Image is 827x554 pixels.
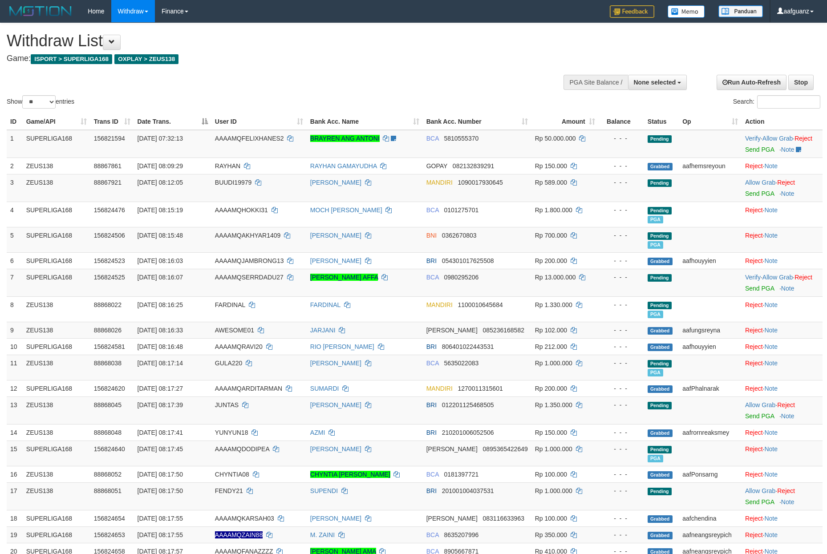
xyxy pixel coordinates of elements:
[7,322,23,338] td: 9
[7,130,23,158] td: 1
[211,113,307,130] th: User ID: activate to sort column ascending
[745,274,761,281] a: Verify
[742,296,823,322] td: ·
[138,274,183,281] span: [DATE] 08:16:07
[138,445,183,453] span: [DATE] 08:17:45
[745,498,774,505] a: Send PGA
[310,343,374,350] a: RIO [PERSON_NAME]
[138,429,183,436] span: [DATE] 08:17:41
[94,232,125,239] span: 156824506
[307,113,423,130] th: Bank Acc. Name: activate to sort column ascending
[535,327,567,334] span: Rp 102.000
[7,482,23,510] td: 17
[764,232,778,239] a: Note
[745,471,763,478] a: Reject
[215,274,284,281] span: AAAAMQSERRDADU27
[310,301,341,308] a: FARDINAL
[94,429,122,436] span: 88868048
[742,355,823,380] td: ·
[7,4,74,18] img: MOTION_logo.png
[426,162,447,170] span: GOPAY
[745,327,763,334] a: Reject
[745,412,774,420] a: Send PGA
[648,446,672,453] span: Pending
[7,396,23,424] td: 13
[648,258,673,265] span: Grabbed
[7,227,23,252] td: 5
[90,113,134,130] th: Trans ID: activate to sort column ascending
[23,158,90,174] td: ZEUS138
[745,531,763,538] a: Reject
[762,274,795,281] span: ·
[7,32,543,50] h1: Withdraw List
[23,441,90,466] td: SUPERLIGA168
[426,135,439,142] span: BCA
[535,429,567,436] span: Rp 150.000
[138,471,183,478] span: [DATE] 08:17:50
[648,471,673,479] span: Grabbed
[444,471,478,478] span: Copy 0181397721 to clipboard
[7,380,23,396] td: 12
[215,445,269,453] span: AAAAMQDODIPEA
[563,75,628,90] div: PGA Site Balance /
[757,95,820,109] input: Search:
[745,360,763,367] a: Reject
[310,274,378,281] a: [PERSON_NAME] AFFA
[310,360,361,367] a: [PERSON_NAME]
[599,113,644,130] th: Balance
[7,424,23,441] td: 14
[310,385,339,392] a: SUMARDI
[648,360,672,368] span: Pending
[442,232,477,239] span: Copy 0362670803 to clipboard
[23,113,90,130] th: Game/API: activate to sort column ascending
[138,301,183,308] span: [DATE] 08:16:25
[717,75,786,90] a: Run Auto-Refresh
[23,424,90,441] td: ZEUS138
[648,241,663,249] span: Marked by aafphoenmanit
[138,360,183,367] span: [DATE] 08:17:14
[458,179,503,186] span: Copy 1090017930645 to clipboard
[648,402,672,409] span: Pending
[444,274,478,281] span: Copy 0980295206 to clipboard
[648,369,663,376] span: Marked by aafsreyleap
[742,396,823,424] td: ·
[742,158,823,174] td: ·
[138,385,183,392] span: [DATE] 08:17:27
[535,401,572,408] span: Rp 1.350.000
[602,256,641,265] div: - - -
[648,135,672,143] span: Pending
[442,343,494,350] span: Copy 806401022443531 to clipboard
[215,257,284,264] span: AAAAMQJAMBRONG13
[745,429,763,436] a: Reject
[215,487,243,494] span: FENDY21
[781,412,795,420] a: Note
[310,471,390,478] a: CHYNTIA [PERSON_NAME]
[535,385,567,392] span: Rp 200.000
[310,135,380,142] a: BRAYREN ANG ANTONI
[762,135,793,142] a: Allow Grab
[138,162,183,170] span: [DATE] 08:09:29
[444,360,478,367] span: Copy 5635022083 to clipboard
[114,54,178,64] span: OXPLAY > ZEUS138
[679,424,742,441] td: aafrornreaksmey
[602,384,641,393] div: - - -
[745,343,763,350] a: Reject
[745,445,763,453] a: Reject
[762,135,795,142] span: ·
[733,95,820,109] label: Search:
[535,179,567,186] span: Rp 589.000
[138,343,183,350] span: [DATE] 08:16:48
[23,130,90,158] td: SUPERLIGA168
[742,338,823,355] td: ·
[94,360,122,367] span: 88868038
[602,162,641,170] div: - - -
[7,441,23,466] td: 15
[215,429,248,436] span: YUNYUN18
[745,487,775,494] a: Allow Grab
[23,252,90,269] td: SUPERLIGA168
[742,227,823,252] td: ·
[535,343,567,350] span: Rp 212.000
[426,274,439,281] span: BCA
[745,206,763,214] a: Reject
[453,162,494,170] span: Copy 082132839291 to clipboard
